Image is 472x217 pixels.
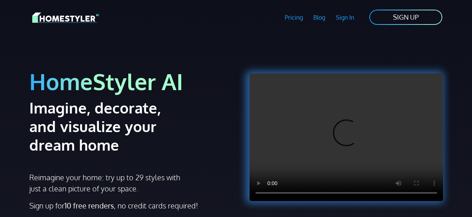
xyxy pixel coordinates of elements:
a: SIGN UP [369,9,443,26]
p: Reimagine your home: try up to 29 styles with just a clean picture of your space. [29,172,181,194]
p: Sign up for , no credit cards required! [29,200,232,211]
h1: HomeStyler AI [29,68,232,95]
a: Blog [308,9,331,26]
h2: Imagine, decorate, and visualize your dream home [29,98,191,154]
strong: 10 free renders [65,201,114,210]
a: Pricing [279,9,308,26]
img: HomeStyler AI logo [32,11,99,24]
a: Sign In [331,9,360,26]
